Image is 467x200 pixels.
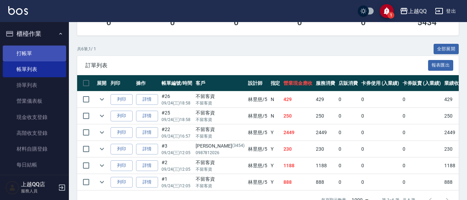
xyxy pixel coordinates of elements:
td: 429 [443,91,465,108]
th: 帳單編號/時間 [160,75,194,91]
button: expand row [97,177,107,187]
td: 0 [337,91,360,108]
span: 1 [387,12,394,19]
a: 詳情 [136,177,158,188]
button: expand row [97,144,107,154]
img: Person [6,181,19,194]
button: 列印 [111,127,133,138]
td: 888 [282,174,314,190]
button: 登出 [432,5,459,18]
button: expand row [97,160,107,171]
td: 0 [401,91,443,108]
td: 0 [360,158,401,174]
p: 09/24 (三) 18:58 [162,117,192,123]
a: 詳情 [136,94,158,105]
td: 0 [337,141,360,157]
th: 展開 [95,75,109,91]
a: 詳情 [136,144,158,154]
td: 1188 [314,158,337,174]
button: expand row [97,127,107,138]
button: 報表匯出 [428,60,454,71]
a: 報表匯出 [428,62,454,68]
a: 現金收支登錄 [3,109,66,125]
a: 每日結帳 [3,157,66,173]
td: 林昱慈 /5 [246,108,269,124]
p: 共 6 筆, 1 / 1 [77,46,96,52]
h3: 0 [106,18,111,27]
div: 不留客資 [196,126,245,133]
th: 客戶 [194,75,246,91]
p: 不留客資 [196,166,245,172]
th: 指定 [269,75,282,91]
th: 業績收入 [443,75,465,91]
td: #3 [160,141,194,157]
td: 2449 [443,124,465,141]
div: [PERSON_NAME] [196,142,245,150]
a: 排班表 [3,173,66,189]
div: 上越QQ [408,7,427,16]
p: 0987812026 [196,150,245,156]
a: 高階收支登錄 [3,125,66,141]
button: 列印 [111,94,133,105]
p: 09/24 (三) 18:58 [162,100,192,106]
button: 列印 [111,177,133,188]
td: 0 [401,158,443,174]
td: 230 [282,141,314,157]
td: #2 [160,158,194,174]
td: 林昱慈 /5 [246,174,269,190]
button: 列印 [111,160,133,171]
p: 09/24 (三) 12:05 [162,166,192,172]
h3: 0 [234,18,239,27]
td: Y [269,141,282,157]
td: 0 [337,158,360,174]
div: 不留客資 [196,176,245,183]
a: 打帳單 [3,46,66,61]
td: 0 [360,141,401,157]
th: 設計師 [246,75,269,91]
p: 不留客資 [196,100,245,106]
h5: 上越QQ店 [21,181,56,188]
div: 不留客資 [196,109,245,117]
td: N [269,108,282,124]
h3: 5434 [417,18,437,27]
td: 1188 [443,158,465,174]
td: 林昱慈 /5 [246,124,269,141]
td: 0 [360,91,401,108]
td: 0 [401,141,443,157]
th: 店販消費 [337,75,360,91]
td: 0 [337,174,360,190]
td: 429 [282,91,314,108]
td: 林昱慈 /5 [246,91,269,108]
h3: 0 [297,18,302,27]
p: 不留客資 [196,183,245,189]
a: 詳情 [136,160,158,171]
img: Logo [8,6,28,15]
td: 0 [337,124,360,141]
p: 不留客資 [196,133,245,139]
button: save [380,4,394,18]
button: 全部展開 [434,44,459,54]
td: #1 [160,174,194,190]
td: Y [269,158,282,174]
h3: 0 [361,18,366,27]
td: #25 [160,108,194,124]
td: 429 [314,91,337,108]
td: 0 [360,124,401,141]
td: 林昱慈 /5 [246,141,269,157]
td: 250 [282,108,314,124]
td: 0 [360,174,401,190]
td: #22 [160,124,194,141]
a: 營業儀表板 [3,93,66,109]
div: 不留客資 [196,159,245,166]
td: 0 [360,108,401,124]
td: 2449 [314,124,337,141]
th: 操作 [134,75,160,91]
button: 上越QQ [397,4,429,18]
td: 2449 [282,124,314,141]
td: 230 [443,141,465,157]
span: 訂單列表 [85,62,428,69]
td: 0 [337,108,360,124]
a: 材料自購登錄 [3,141,66,157]
td: Y [269,174,282,190]
button: 列印 [111,144,133,154]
